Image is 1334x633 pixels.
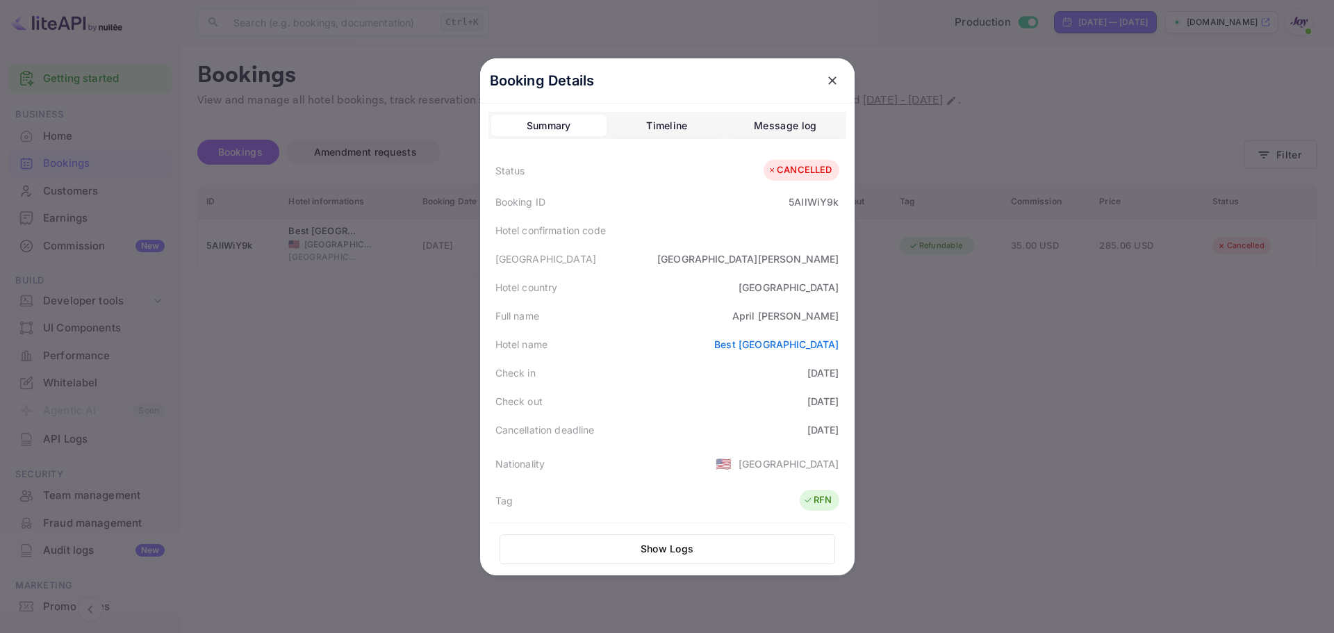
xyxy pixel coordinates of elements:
div: Summary [527,117,571,134]
span: United States [716,451,732,476]
div: Hotel country [495,280,558,295]
div: April [PERSON_NAME] [732,309,839,323]
a: Best [GEOGRAPHIC_DATA] [714,338,839,350]
div: [DATE] [807,394,839,409]
div: Cancellation deadline [495,422,595,437]
div: [DATE] [807,422,839,437]
div: Full name [495,309,539,323]
div: [GEOGRAPHIC_DATA] [739,280,839,295]
div: [GEOGRAPHIC_DATA] [739,457,839,471]
div: Tag [495,493,513,508]
button: Timeline [609,115,725,137]
div: Message log [754,117,816,134]
div: Hotel name [495,337,548,352]
button: close [820,68,845,93]
div: [GEOGRAPHIC_DATA][PERSON_NAME] [657,252,839,266]
div: [GEOGRAPHIC_DATA] [495,252,597,266]
div: Nationality [495,457,545,471]
div: RFN [803,493,832,507]
div: Status [495,163,525,178]
div: CANCELLED [767,163,832,177]
button: Summary [491,115,607,137]
button: Show Logs [500,534,835,564]
div: Check in [495,365,536,380]
div: Hotel confirmation code [495,223,606,238]
p: Booking Details [490,70,595,91]
div: [DATE] [807,365,839,380]
button: Message log [727,115,843,137]
div: Check out [495,394,543,409]
div: Booking ID [495,195,546,209]
div: Timeline [646,117,687,134]
div: 5AIlWiY9k [789,195,839,209]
